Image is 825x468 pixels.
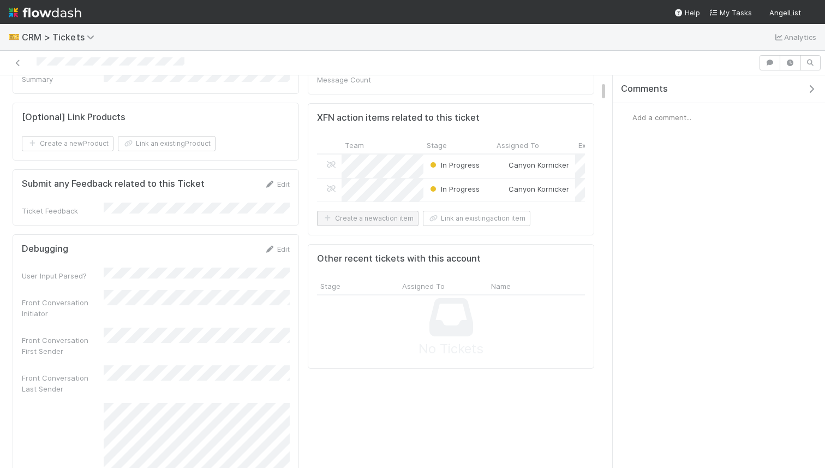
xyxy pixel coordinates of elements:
h5: [Optional] Link Products [22,112,125,123]
h5: Other recent tickets with this account [317,253,481,264]
div: In Progress [428,183,480,194]
img: avatar_d1f4bd1b-0b26-4d9b-b8ad-69b413583d95.png [498,161,507,169]
div: Front Conversation Last Sender [22,372,104,394]
div: Summary [22,74,104,85]
div: Canyon Kornicker [498,159,569,170]
img: logo-inverted-e16ddd16eac7371096b0.svg [9,3,81,22]
button: Create a newaction item [317,211,419,226]
div: In Progress [428,159,480,170]
span: Canyon Kornicker [509,185,569,193]
h5: Debugging [22,244,68,254]
span: In Progress [428,185,480,193]
span: My Tasks [709,8,752,17]
img: avatar_d2b43477-63dc-4e62-be5b-6fdd450c05a1.png [621,112,632,123]
img: avatar_d2b43477-63dc-4e62-be5b-6fdd450c05a1.png [805,8,816,19]
span: Canyon Kornicker [509,161,569,169]
span: Stage [320,281,340,292]
button: Create a newProduct [22,136,113,151]
span: Assigned To [402,281,445,292]
span: In Progress [428,161,480,169]
a: Edit [264,180,290,188]
span: Comments [621,84,668,94]
a: Edit [264,245,290,253]
div: Help [674,7,700,18]
a: My Tasks [709,7,752,18]
div: Front Conversation Initiator [22,297,104,319]
a: Analytics [773,31,816,44]
span: CRM > Tickets [22,32,100,43]
span: Add a comment... [632,113,691,122]
h5: XFN action items related to this ticket [317,112,480,123]
span: AngelList [769,8,801,17]
span: 🎫 [9,32,20,42]
div: User Input Parsed? [22,270,104,281]
div: Front Conversation First Sender [22,335,104,357]
span: Team [345,140,364,151]
span: External Link [578,140,622,151]
div: Ticket Feedback [22,205,104,216]
button: Link an existingProduct [118,136,216,151]
span: Name [491,281,511,292]
span: Stage [427,140,447,151]
span: No Tickets [419,339,483,359]
div: Canyon Kornicker [498,183,569,194]
h5: Submit any Feedback related to this Ticket [22,179,205,189]
img: avatar_d1f4bd1b-0b26-4d9b-b8ad-69b413583d95.png [498,185,507,193]
button: Link an existingaction item [423,211,530,226]
span: Assigned To [497,140,539,151]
